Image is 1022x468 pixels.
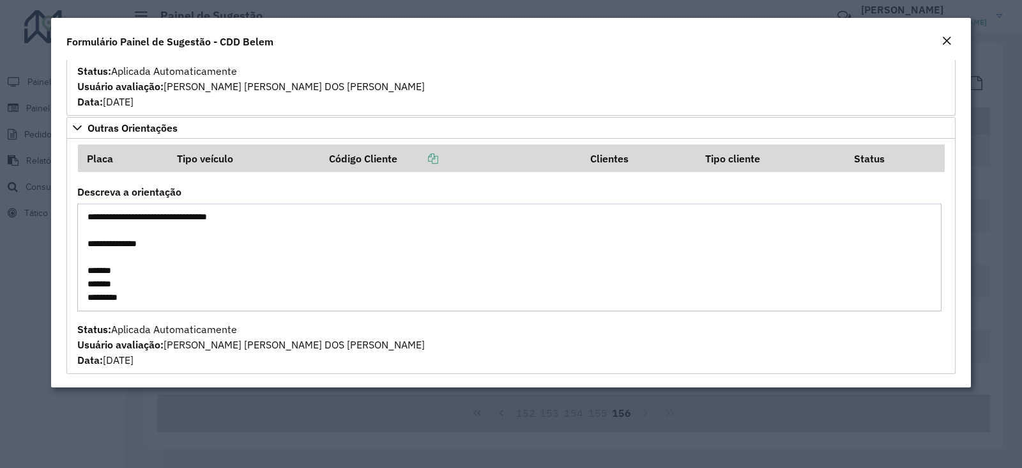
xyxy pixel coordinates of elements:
div: Outras Orientações [66,139,956,373]
span: Aplicada Automaticamente [PERSON_NAME] [PERSON_NAME] DOS [PERSON_NAME] [DATE] [77,65,425,108]
strong: Status: [77,65,111,77]
th: Código Cliente [320,144,581,171]
span: Outras Orientações [88,123,178,133]
h4: Formulário Painel de Sugestão - CDD Belem [66,34,273,49]
span: Aplicada Automaticamente [PERSON_NAME] [PERSON_NAME] DOS [PERSON_NAME] [DATE] [77,323,425,366]
button: Close [938,33,956,50]
th: Placa [78,144,169,171]
a: Outras Orientações [66,117,956,139]
strong: Data: [77,354,103,366]
label: Descreva a orientação [77,184,181,199]
em: Fechar [942,36,952,46]
th: Status [846,144,945,171]
th: Tipo cliente [696,144,846,171]
strong: Usuário avaliação: [77,338,164,351]
strong: Status: [77,323,111,336]
strong: Usuário avaliação: [77,80,164,93]
th: Clientes [581,144,696,171]
strong: Data: [77,95,103,108]
a: Copiar [397,152,438,165]
th: Tipo veículo [168,144,320,171]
